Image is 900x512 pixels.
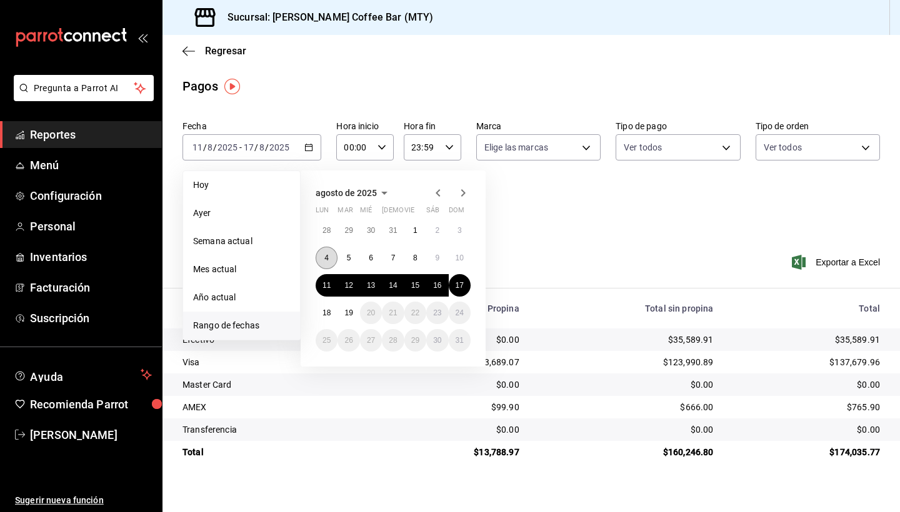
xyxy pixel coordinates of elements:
abbr: 18 de agosto de 2025 [322,308,331,317]
abbr: 22 de agosto de 2025 [411,308,419,317]
div: Visa [182,356,376,368]
div: $99.90 [396,401,519,413]
span: Semana actual [193,235,290,248]
div: $0.00 [396,378,519,391]
div: $0.00 [539,378,714,391]
button: 4 de agosto de 2025 [316,247,337,269]
button: 17 de agosto de 2025 [449,274,471,297]
span: Año actual [193,291,290,304]
abbr: 6 de agosto de 2025 [369,254,373,262]
a: Pregunta a Parrot AI [9,91,154,104]
button: 26 de agosto de 2025 [337,329,359,352]
abbr: 31 de julio de 2025 [389,226,397,235]
div: Total [734,303,880,313]
abbr: 16 de agosto de 2025 [433,281,441,290]
span: Inventarios [30,249,152,265]
button: 1 de agosto de 2025 [404,219,426,242]
abbr: martes [337,206,352,219]
span: Hoy [193,179,290,192]
abbr: 21 de agosto de 2025 [389,308,397,317]
div: Master Card [182,378,376,391]
button: agosto de 2025 [316,185,392,200]
span: Suscripción [30,310,152,327]
div: Transferencia [182,423,376,436]
abbr: 3 de agosto de 2025 [457,226,462,235]
button: 31 de agosto de 2025 [449,329,471,352]
span: Ayer [193,207,290,220]
abbr: 14 de agosto de 2025 [389,281,397,290]
label: Hora inicio [336,122,394,130]
abbr: 13 de agosto de 2025 [367,281,375,290]
button: 18 de agosto de 2025 [316,302,337,324]
div: $0.00 [734,378,880,391]
div: $13,788.97 [396,446,519,458]
abbr: 28 de julio de 2025 [322,226,331,235]
div: $666.00 [539,401,714,413]
abbr: sábado [426,206,439,219]
button: 20 de agosto de 2025 [360,302,382,324]
button: 23 de agosto de 2025 [426,302,448,324]
button: 22 de agosto de 2025 [404,302,426,324]
label: Tipo de orden [756,122,880,130]
input: ---- [217,142,238,152]
abbr: viernes [404,206,414,219]
abbr: 2 de agosto de 2025 [435,226,439,235]
span: Mes actual [193,263,290,276]
abbr: 30 de julio de 2025 [367,226,375,235]
img: Tooltip marker [224,79,240,94]
span: - [239,142,242,152]
span: Menú [30,157,152,174]
abbr: domingo [449,206,464,219]
input: -- [207,142,213,152]
button: 10 de agosto de 2025 [449,247,471,269]
abbr: lunes [316,206,329,219]
span: Elige las marcas [484,141,548,154]
div: $0.00 [539,423,714,436]
button: 29 de julio de 2025 [337,219,359,242]
button: 16 de agosto de 2025 [426,274,448,297]
span: Recomienda Parrot [30,396,152,413]
button: 25 de agosto de 2025 [316,329,337,352]
button: 2 de agosto de 2025 [426,219,448,242]
button: 11 de agosto de 2025 [316,274,337,297]
button: Exportar a Excel [794,255,880,270]
span: Pregunta a Parrot AI [34,82,134,95]
span: Ayuda [30,367,136,382]
span: Reportes [30,126,152,143]
span: Rango de fechas [193,319,290,332]
span: / [265,142,269,152]
button: 29 de agosto de 2025 [404,329,426,352]
abbr: 26 de agosto de 2025 [344,336,352,345]
button: Pregunta a Parrot AI [14,75,154,101]
div: $0.00 [734,423,880,436]
abbr: 30 de agosto de 2025 [433,336,441,345]
button: 28 de julio de 2025 [316,219,337,242]
abbr: 7 de agosto de 2025 [391,254,396,262]
div: $35,589.91 [539,333,714,346]
span: agosto de 2025 [316,188,377,198]
span: / [203,142,207,152]
div: $35,589.91 [734,333,880,346]
button: 14 de agosto de 2025 [382,274,404,297]
button: 15 de agosto de 2025 [404,274,426,297]
input: ---- [269,142,290,152]
label: Hora fin [404,122,461,130]
abbr: 24 de agosto de 2025 [456,308,464,317]
div: $174,035.77 [734,446,880,458]
div: $0.00 [396,423,519,436]
button: 8 de agosto de 2025 [404,247,426,269]
div: Pagos [182,77,218,96]
span: Regresar [205,45,246,57]
button: 27 de agosto de 2025 [360,329,382,352]
h3: Sucursal: [PERSON_NAME] Coffee Bar (MTY) [217,10,433,25]
abbr: 29 de julio de 2025 [344,226,352,235]
button: 24 de agosto de 2025 [449,302,471,324]
button: 19 de agosto de 2025 [337,302,359,324]
div: Total [182,446,376,458]
button: 30 de agosto de 2025 [426,329,448,352]
abbr: 29 de agosto de 2025 [411,336,419,345]
abbr: 28 de agosto de 2025 [389,336,397,345]
div: AMEX [182,401,376,413]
